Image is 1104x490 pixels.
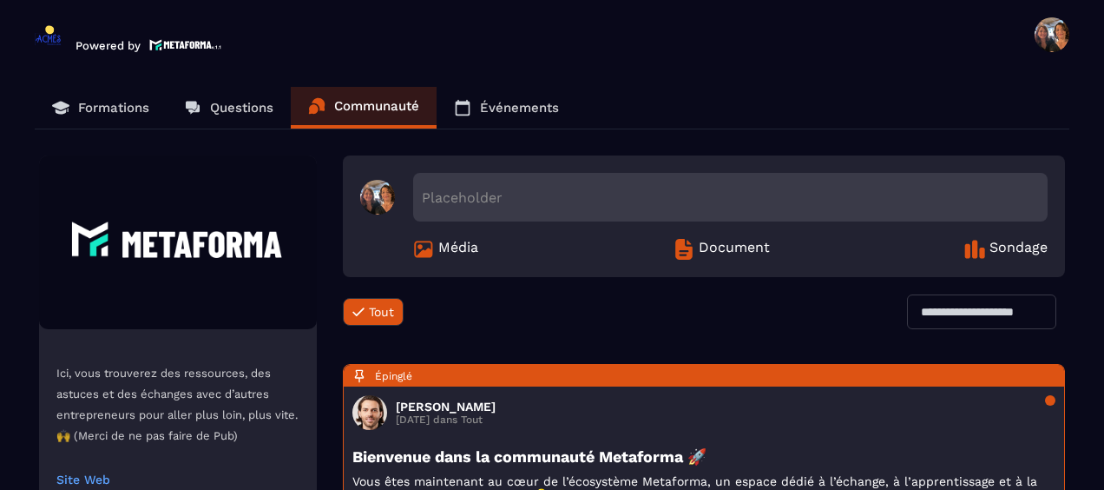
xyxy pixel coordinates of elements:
a: Formations [35,87,167,129]
span: Document [699,239,770,260]
span: Épinglé [375,370,412,382]
span: Média [438,239,478,260]
h3: Bienvenue dans la communauté Metaforma 🚀 [352,447,1055,466]
a: Communauté [291,87,437,129]
p: Questions [210,100,273,116]
img: logo-branding [35,24,62,52]
a: Site Web [56,473,299,487]
img: logo [149,37,222,52]
span: Tout [369,305,394,319]
p: Événements [480,100,559,116]
span: Sondage [989,239,1048,260]
p: Ici, vous trouverez des ressources, des astuces et des échanges avec d’autres entrepreneurs pour ... [56,363,299,447]
p: Powered by [76,39,141,52]
a: Questions [167,87,291,129]
img: Community background [39,156,317,329]
a: Événements [437,87,576,129]
h3: [PERSON_NAME] [396,400,496,414]
p: Formations [78,100,149,116]
div: Placeholder [413,173,1048,222]
p: [DATE] dans Tout [396,414,496,426]
p: Communauté [334,98,419,114]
